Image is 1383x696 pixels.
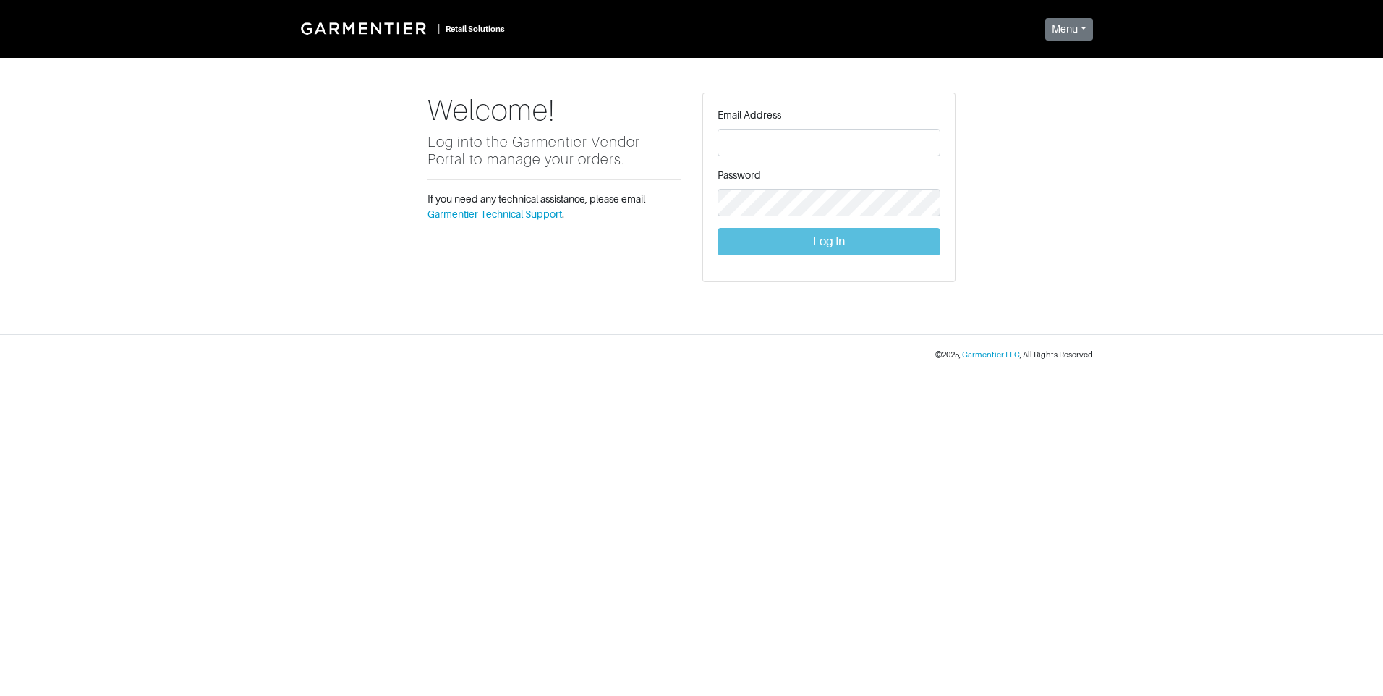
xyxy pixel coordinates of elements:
label: Password [718,168,761,183]
button: Log In [718,228,940,255]
label: Email Address [718,108,781,123]
h5: Log into the Garmentier Vendor Portal to manage your orders. [427,133,681,168]
img: Garmentier [293,14,438,42]
small: Retail Solutions [446,25,505,33]
small: © 2025 , , All Rights Reserved [935,350,1093,359]
p: If you need any technical assistance, please email . [427,192,681,222]
a: Garmentier LLC [962,350,1020,359]
a: |Retail Solutions [290,12,511,45]
div: | [438,21,440,36]
button: Menu [1045,18,1093,41]
h1: Welcome! [427,93,681,127]
a: Garmentier Technical Support [427,208,562,220]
